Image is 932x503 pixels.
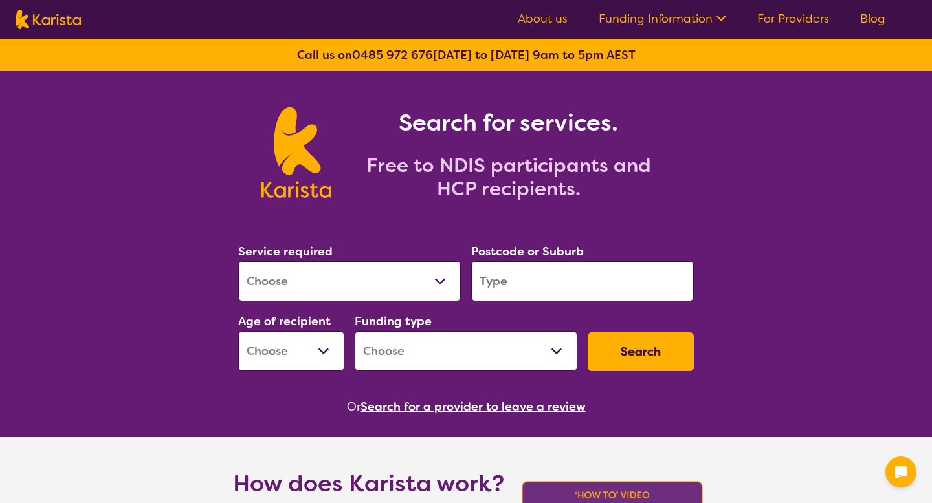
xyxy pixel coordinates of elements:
[261,107,331,198] img: Karista logo
[297,47,636,63] b: Call us on [DATE] to [DATE] 9am to 5pm AEST
[471,244,584,259] label: Postcode or Suburb
[16,10,81,29] img: Karista logo
[238,314,331,329] label: Age of recipient
[361,397,586,416] button: Search for a provider to leave a review
[238,244,333,259] label: Service required
[860,11,885,27] a: Blog
[355,314,432,329] label: Funding type
[471,261,694,301] input: Type
[347,397,361,416] span: Or
[352,47,433,63] a: 0485 972 676
[518,11,568,27] a: About us
[233,468,505,499] h1: How does Karista work?
[599,11,726,27] a: Funding Information
[588,332,694,371] button: Search
[757,11,829,27] a: For Providers
[347,107,671,138] h1: Search for services.
[347,154,671,200] h2: Free to NDIS participants and HCP recipients.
